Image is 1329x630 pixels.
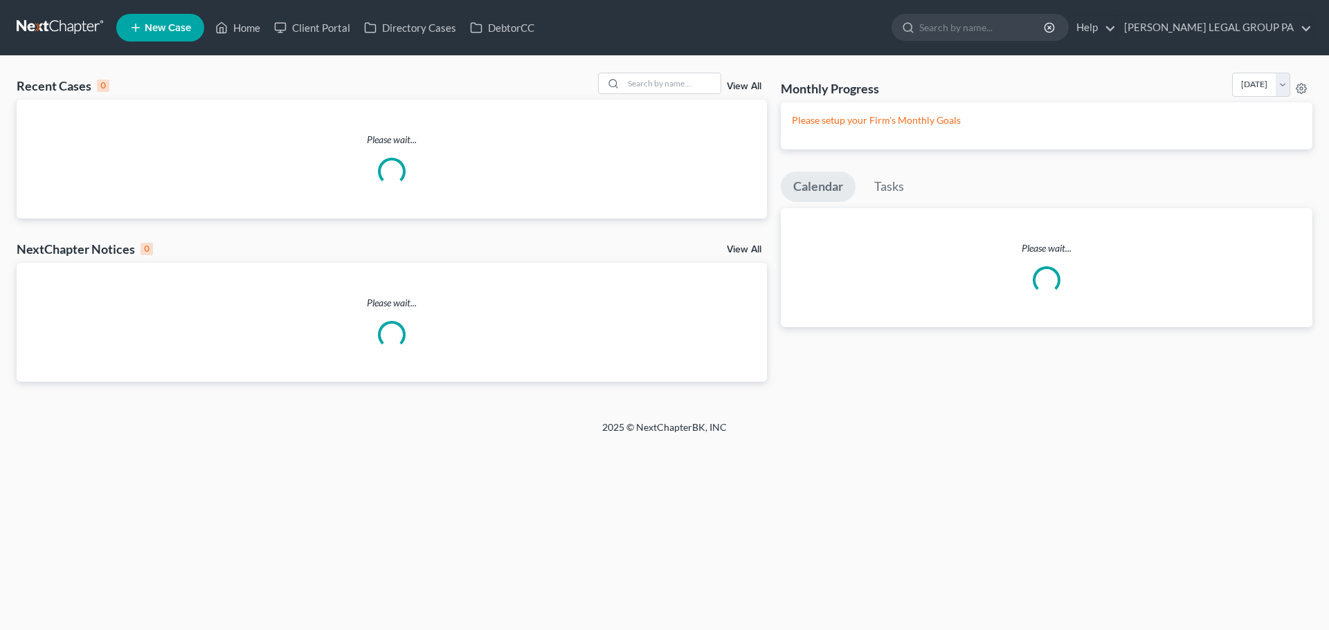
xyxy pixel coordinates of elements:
a: Calendar [781,172,856,202]
a: View All [727,82,761,91]
a: [PERSON_NAME] LEGAL GROUP PA [1117,15,1312,40]
a: Client Portal [267,15,357,40]
a: Directory Cases [357,15,463,40]
span: New Case [145,23,191,33]
a: Home [208,15,267,40]
div: NextChapter Notices [17,241,153,257]
a: Help [1069,15,1116,40]
input: Search by name... [919,15,1046,40]
h3: Monthly Progress [781,80,879,97]
p: Please wait... [17,296,767,310]
a: DebtorCC [463,15,541,40]
a: Tasks [862,172,916,202]
div: 0 [141,243,153,255]
p: Please setup your Firm's Monthly Goals [792,113,1301,127]
input: Search by name... [624,73,721,93]
p: Please wait... [17,133,767,147]
div: 0 [97,80,109,92]
div: Recent Cases [17,77,109,94]
a: View All [727,245,761,254]
p: Please wait... [781,241,1312,255]
div: 2025 © NextChapterBK, INC [270,420,1059,445]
